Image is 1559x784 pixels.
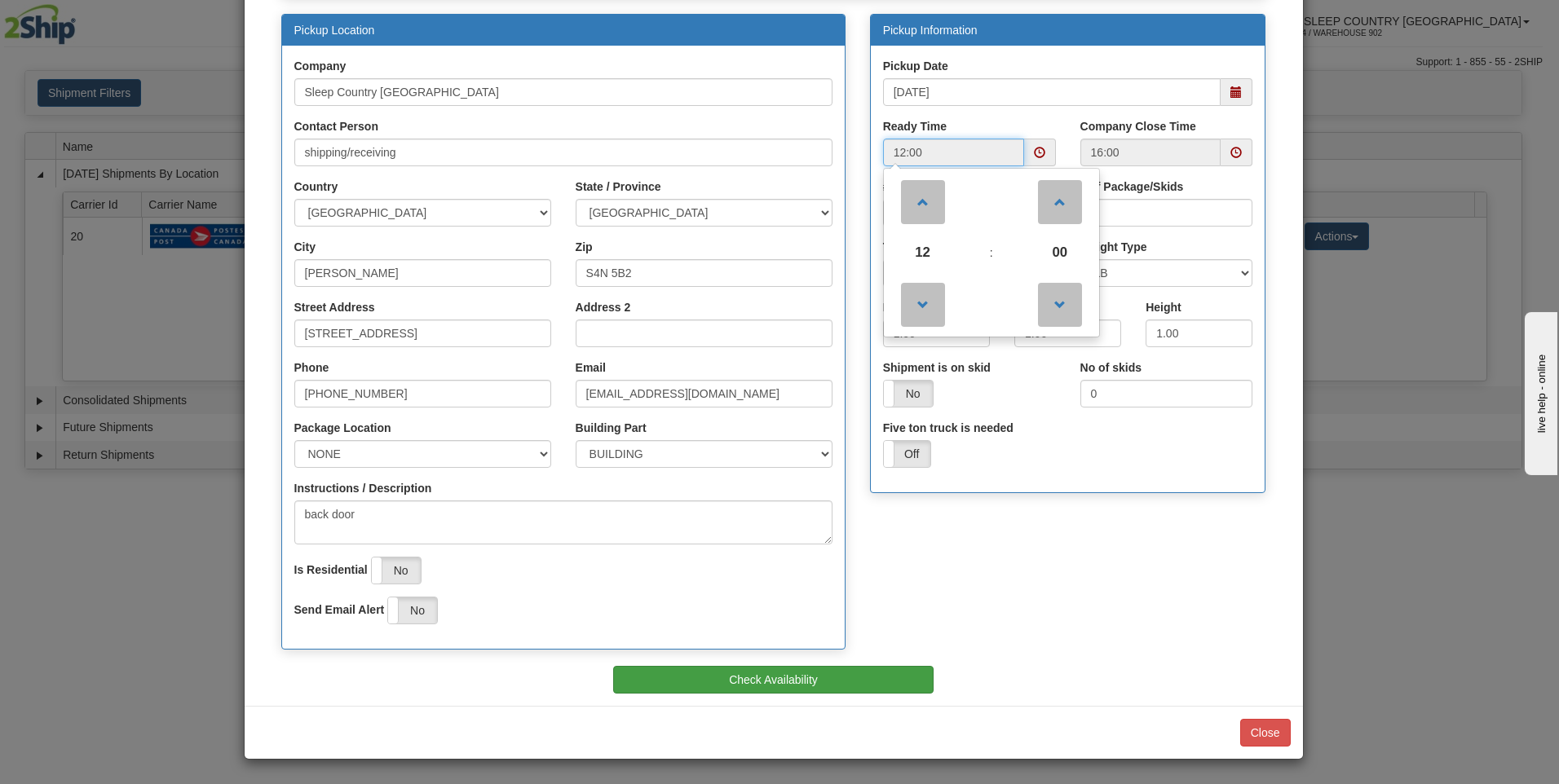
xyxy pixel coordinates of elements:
[613,666,934,694] button: Check Availability
[576,359,606,376] label: Email
[294,118,378,134] label: Contact Person
[899,172,947,231] a: Increment Hour
[294,420,391,436] label: Package Location
[294,480,432,496] label: Instructions / Description
[883,24,978,37] a: Pickup Information
[884,441,930,467] label: Off
[294,24,375,37] a: Pickup Location
[883,359,991,376] label: Shipment is on skid
[1080,178,1184,195] label: # of Package/Skids
[576,178,661,195] label: State / Province
[1521,309,1557,475] iframe: chat widget
[294,299,375,315] label: Street Address
[294,601,385,618] label: Send Email Alert
[901,231,945,275] span: Pick Hour
[576,239,593,255] label: Zip
[1080,239,1147,255] label: Weight Type
[1146,299,1181,315] label: Height
[1036,172,1084,231] a: Increment Minute
[576,420,647,436] label: Building Part
[294,562,368,578] label: Is Residential
[576,299,631,315] label: Address 2
[294,359,329,376] label: Phone
[372,557,421,584] label: No
[1080,359,1142,376] label: No of skids
[1038,231,1082,275] span: Pick Minute
[1240,719,1291,747] button: Close
[294,58,347,74] label: Company
[294,239,316,255] label: City
[1036,275,1084,333] a: Decrement Minute
[388,597,437,623] label: No
[1080,118,1196,134] label: Company Close Time
[899,275,947,333] a: Decrement Hour
[883,420,1014,436] label: Five ton truck is needed
[884,381,933,407] label: No
[883,58,948,74] label: Pickup Date
[958,231,1023,275] td: :
[883,118,947,134] label: Ready Time
[294,178,338,195] label: Country
[12,14,151,26] div: live help - online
